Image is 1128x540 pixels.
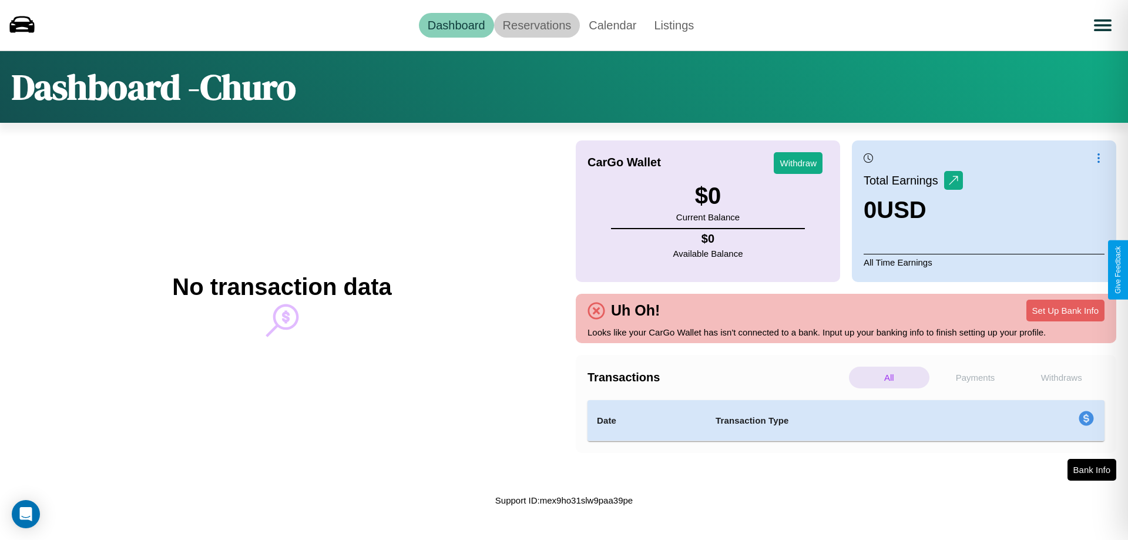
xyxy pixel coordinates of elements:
[864,197,963,223] h3: 0 USD
[673,246,743,261] p: Available Balance
[1067,459,1116,481] button: Bank Info
[864,254,1104,270] p: All Time Earnings
[587,400,1104,441] table: simple table
[494,13,580,38] a: Reservations
[1021,367,1102,388] p: Withdraws
[774,152,822,174] button: Withdraw
[419,13,494,38] a: Dashboard
[1026,300,1104,321] button: Set Up Bank Info
[1114,246,1122,294] div: Give Feedback
[495,492,633,508] p: Support ID: mex9ho31slw9paa39pe
[587,371,846,384] h4: Transactions
[605,302,666,319] h4: Uh Oh!
[849,367,929,388] p: All
[12,500,40,528] div: Open Intercom Messenger
[864,170,944,191] p: Total Earnings
[587,324,1104,340] p: Looks like your CarGo Wallet has isn't connected to a bank. Input up your banking info to finish ...
[12,63,296,111] h1: Dashboard - Churo
[597,414,697,428] h4: Date
[676,209,740,225] p: Current Balance
[716,414,982,428] h4: Transaction Type
[587,156,661,169] h4: CarGo Wallet
[172,274,391,300] h2: No transaction data
[676,183,740,209] h3: $ 0
[673,232,743,246] h4: $ 0
[645,13,703,38] a: Listings
[580,13,645,38] a: Calendar
[935,367,1016,388] p: Payments
[1086,9,1119,42] button: Open menu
